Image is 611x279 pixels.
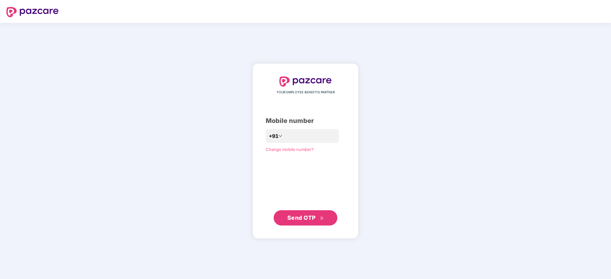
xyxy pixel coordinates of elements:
[266,147,314,152] a: Change mobile number?
[277,90,335,95] span: YOUR EMPLOYEE BENEFITS PARTNER
[269,132,278,140] span: +91
[266,116,345,126] div: Mobile number
[6,7,59,17] img: logo
[287,214,316,221] span: Send OTP
[320,216,324,220] span: double-right
[278,134,282,138] span: down
[274,210,337,225] button: Send OTPdouble-right
[279,76,332,87] img: logo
